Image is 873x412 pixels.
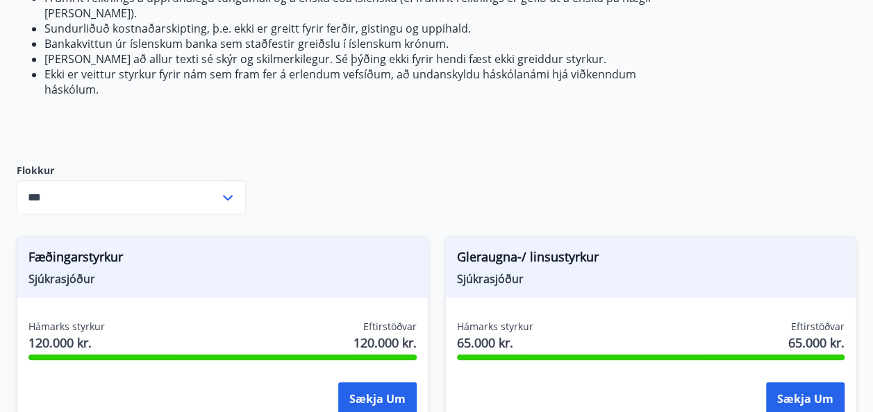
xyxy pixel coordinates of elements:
[788,334,845,352] span: 65.000 kr.
[28,320,105,334] span: Hámarks styrkur
[28,271,417,286] span: Sjúkrasjóður
[457,248,845,271] span: Gleraugna-/ linsustyrkur
[457,271,845,286] span: Sjúkrasjóður
[457,334,533,352] span: 65.000 kr.
[44,36,672,51] li: Bankakvittun úr íslenskum banka sem staðfestir greiðslu í íslenskum krónum.
[28,334,105,352] span: 120.000 kr.
[791,320,845,334] span: Eftirstöðvar
[354,334,417,352] span: 120.000 kr.
[44,67,672,97] li: Ekki er veittur styrkur fyrir nám sem fram fer á erlendum vefsíðum, að undanskyldu háskólanámi hj...
[44,21,672,36] li: Sundurliðuð kostnaðarskipting, þ.e. ekki er greitt fyrir ferðir, gistingu og uppihald.
[363,320,417,334] span: Eftirstöðvar
[44,51,672,67] li: [PERSON_NAME] að allur texti sé skýr og skilmerkilegur. Sé þýðing ekki fyrir hendi fæst ekki grei...
[28,248,417,271] span: Fæðingarstyrkur
[457,320,533,334] span: Hámarks styrkur
[17,164,246,178] label: Flokkur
